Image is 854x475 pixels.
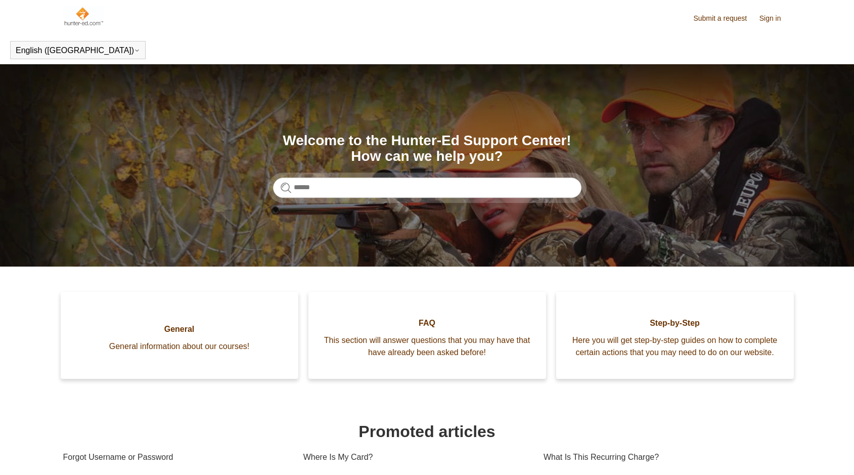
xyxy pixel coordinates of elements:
[63,6,104,26] img: Hunter-Ed Help Center home page
[693,13,757,24] a: Submit a request
[273,133,581,164] h1: Welcome to the Hunter-Ed Support Center! How can we help you?
[556,292,794,379] a: Step-by-Step Here you will get step-by-step guides on how to complete certain actions that you ma...
[308,292,546,379] a: FAQ This section will answer questions that you may have that have already been asked before!
[16,46,140,55] button: English ([GEOGRAPHIC_DATA])
[571,317,779,329] span: Step-by-Step
[63,419,791,444] h1: Promoted articles
[571,334,779,359] span: Here you will get step-by-step guides on how to complete certain actions that you may need to do ...
[544,444,784,471] a: What Is This Recurring Charge?
[76,340,283,353] span: General information about our courses!
[759,13,791,24] a: Sign in
[63,444,288,471] a: Forgot Username or Password
[303,444,528,471] a: Where Is My Card?
[324,317,531,329] span: FAQ
[76,323,283,335] span: General
[273,178,581,198] input: Search
[324,334,531,359] span: This section will answer questions that you may have that have already been asked before!
[61,292,298,379] a: General General information about our courses!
